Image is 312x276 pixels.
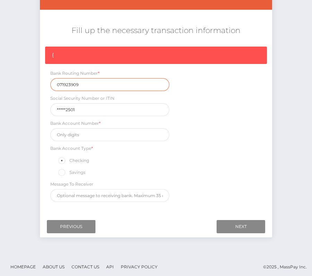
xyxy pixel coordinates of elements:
[50,128,169,141] input: Only digits
[103,261,117,272] a: API
[50,103,169,116] input: 9 digits
[69,261,102,272] a: Contact Us
[52,52,54,58] span: {
[217,220,265,233] input: Next
[50,95,115,102] label: Social Security Number or ITIN
[47,220,95,233] input: Previous
[45,25,267,36] h5: Fill up the necessary transaction information
[50,181,93,187] label: Message To Receiver
[50,120,101,127] label: Bank Account Number
[118,261,160,272] a: Privacy Policy
[50,70,100,76] label: Bank Routing Number
[50,78,169,91] input: Only 9 digits
[8,261,39,272] a: Homepage
[57,156,89,165] label: Checking
[57,168,85,177] label: Savings
[50,189,169,202] input: Optional message to receiving bank. Maximum 35 characters
[40,261,67,272] a: About Us
[50,145,93,152] label: Bank Account Type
